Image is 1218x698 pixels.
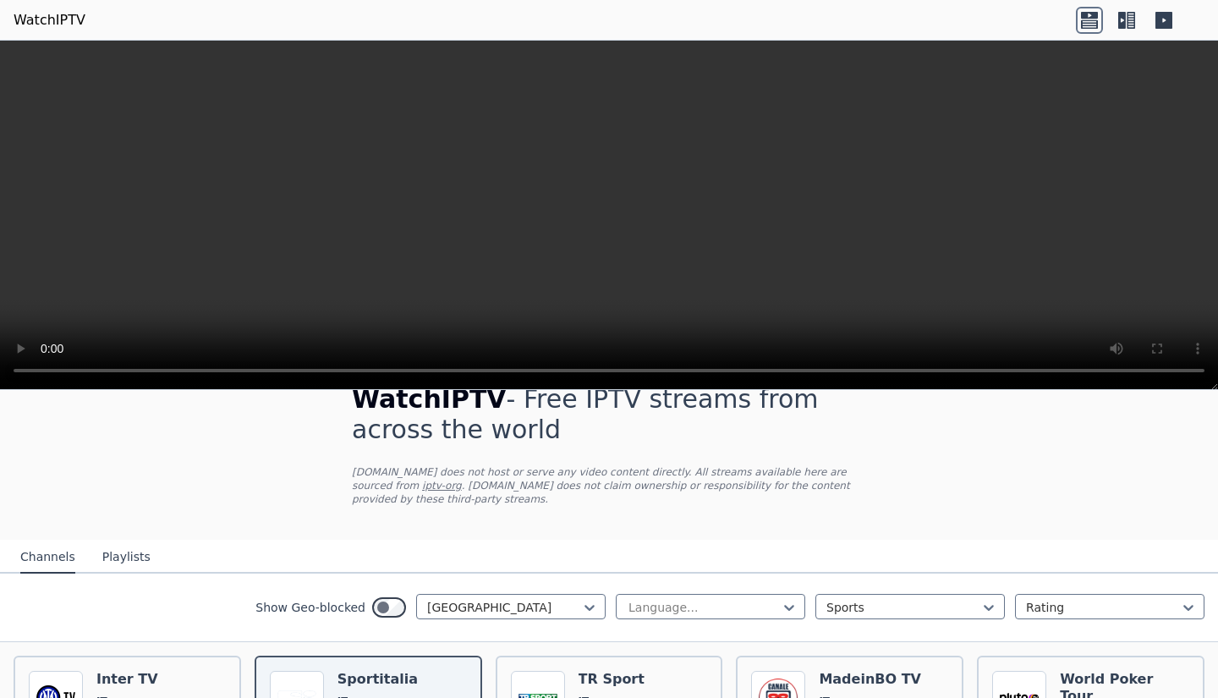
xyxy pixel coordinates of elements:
[102,541,151,574] button: Playlists
[352,465,866,506] p: [DOMAIN_NAME] does not host or serve any video content directly. All streams available here are s...
[579,671,653,688] h6: TR Sport
[422,480,462,492] a: iptv-org
[20,541,75,574] button: Channels
[352,384,507,414] span: WatchIPTV
[255,599,365,616] label: Show Geo-blocked
[337,671,418,688] h6: Sportitalia
[96,671,171,688] h6: Inter TV
[819,671,921,688] h6: MadeinBO TV
[352,384,866,445] h1: - Free IPTV streams from across the world
[14,10,85,30] a: WatchIPTV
